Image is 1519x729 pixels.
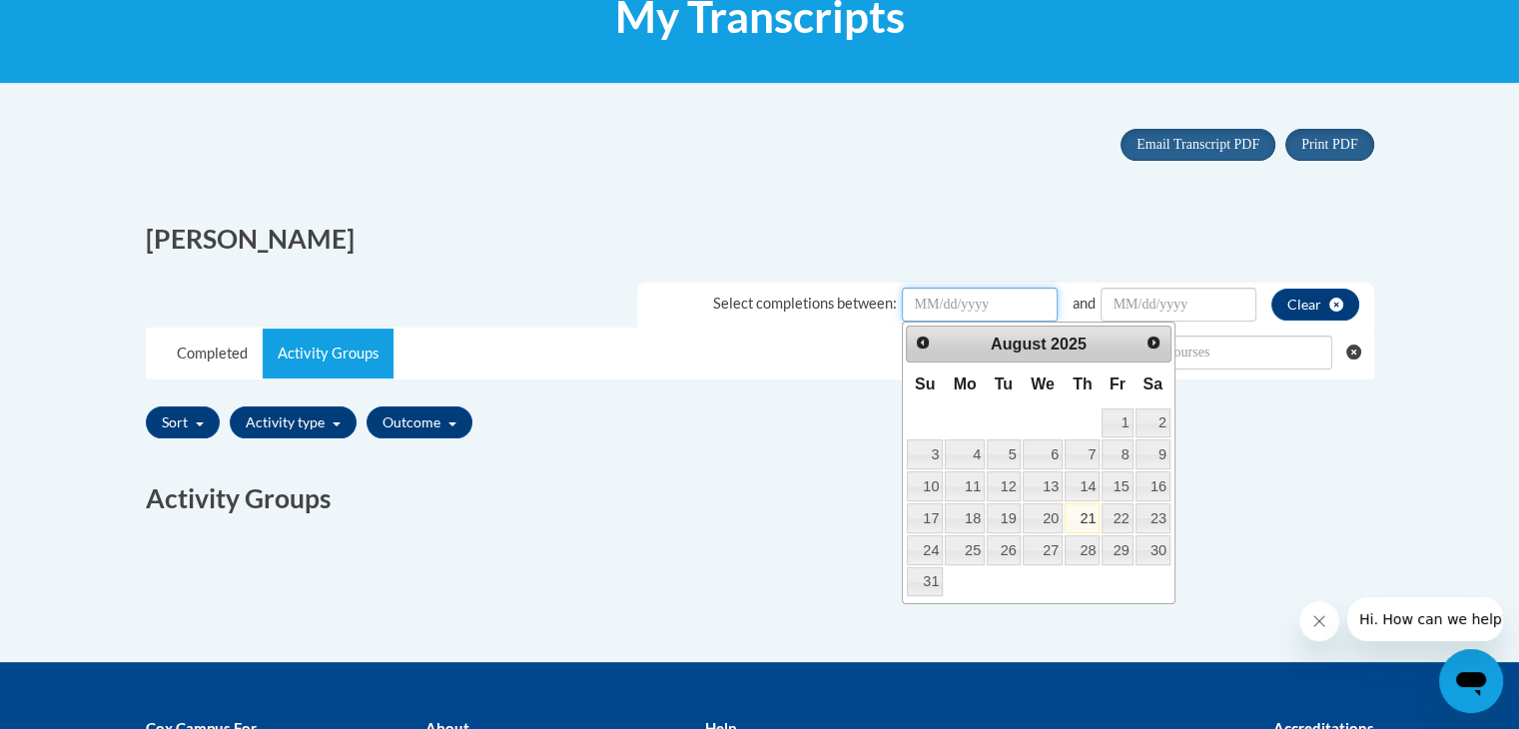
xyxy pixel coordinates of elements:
a: 15 [1102,471,1133,501]
span: Friday [1110,375,1126,392]
a: 2 [1136,408,1170,438]
button: Print PDF [1285,129,1373,161]
a: 27 [1023,535,1064,565]
button: Email Transcript PDF [1121,129,1275,161]
span: Prev [915,335,931,351]
a: Activity Groups [263,329,393,378]
a: 26 [987,535,1021,565]
input: Date Input [902,288,1058,322]
button: Outcome [367,406,472,438]
iframe: Close message [1299,601,1339,641]
input: Date Input [1101,288,1256,322]
a: 28 [1065,535,1100,565]
a: 14 [1065,471,1100,501]
a: 8 [1102,439,1133,469]
a: 22 [1102,503,1133,533]
a: 24 [907,535,943,565]
a: 6 [1023,439,1064,469]
a: 16 [1136,471,1170,501]
iframe: Button to launch messaging window [1439,649,1503,713]
a: 13 [1023,471,1064,501]
span: Select completions between: [713,295,897,312]
span: August [991,335,1047,353]
a: 25 [945,535,985,565]
span: Tuesday [995,375,1013,392]
a: Prev [909,329,938,358]
span: Email Transcript PDF [1137,137,1259,152]
input: Search Withdrawn Transcripts [1111,336,1332,369]
button: Clear searching [1346,329,1373,376]
a: 21 [1065,503,1100,533]
a: 4 [945,439,985,469]
button: Activity type [230,406,357,438]
a: 30 [1136,535,1170,565]
h2: Activity Groups [146,480,1374,517]
a: 29 [1102,535,1133,565]
a: 11 [945,471,985,501]
a: 10 [907,471,943,501]
span: Hi. How can we help? [12,14,162,30]
span: Saturday [1142,375,1162,392]
a: Next [1139,329,1168,358]
a: 3 [907,439,943,469]
button: clear [1271,289,1359,321]
span: Next [1145,335,1161,351]
span: Thursday [1073,375,1093,392]
a: Completed [162,329,263,378]
a: 20 [1023,503,1064,533]
span: Print PDF [1301,137,1357,152]
span: and [1073,295,1096,312]
span: 2025 [1051,335,1087,353]
span: Wednesday [1031,375,1055,392]
a: 19 [987,503,1021,533]
h2: [PERSON_NAME] [146,221,745,258]
span: Monday [954,375,977,392]
iframe: Message from company [1347,597,1503,641]
button: Sort [146,406,220,438]
a: 17 [907,503,943,533]
a: 23 [1136,503,1170,533]
a: 12 [987,471,1021,501]
a: 7 [1065,439,1100,469]
a: 1 [1102,408,1133,438]
a: 18 [945,503,985,533]
a: 31 [907,567,943,597]
span: Sunday [915,375,935,392]
a: 9 [1136,439,1170,469]
a: 5 [987,439,1021,469]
